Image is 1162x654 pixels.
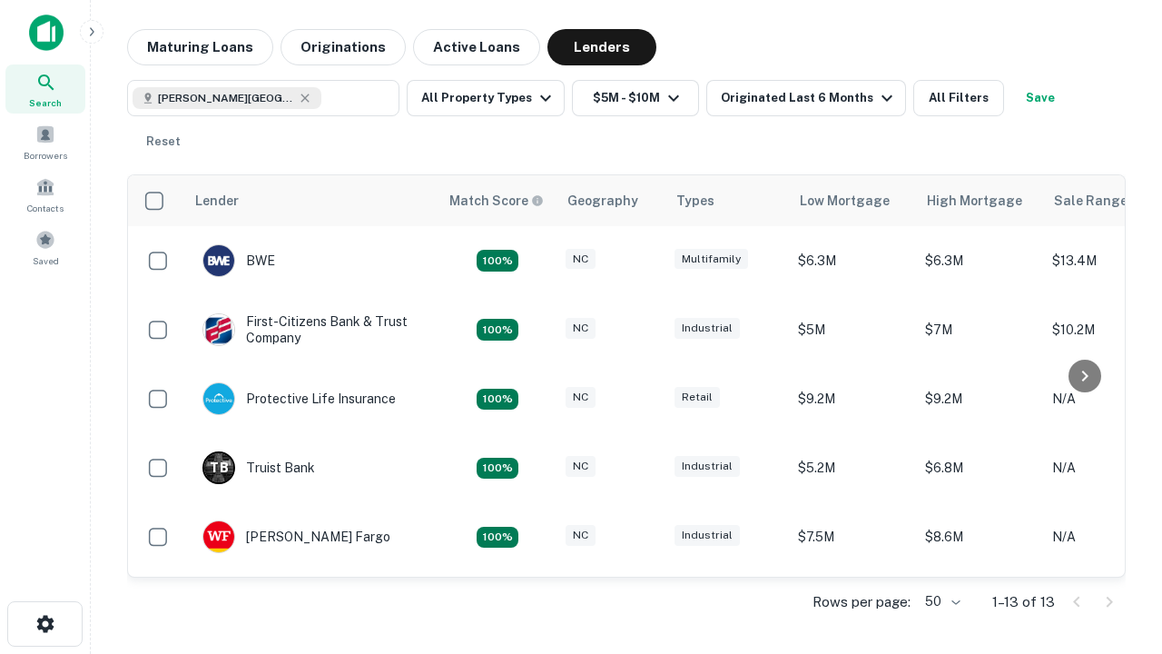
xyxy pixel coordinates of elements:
span: [PERSON_NAME][GEOGRAPHIC_DATA], [GEOGRAPHIC_DATA] [158,90,294,106]
a: Search [5,64,85,114]
div: Truist Bank [202,451,315,484]
div: Matching Properties: 2, hasApolloMatch: undefined [477,527,518,549]
td: $8.8M [916,571,1043,640]
a: Borrowers [5,117,85,166]
p: Rows per page: [812,591,911,613]
button: Originated Last 6 Months [706,80,906,116]
td: $9.2M [789,364,916,433]
th: Types [665,175,789,226]
div: Industrial [675,525,740,546]
button: Maturing Loans [127,29,273,65]
p: T B [210,459,228,478]
td: $6.3M [916,226,1043,295]
img: picture [203,314,234,345]
td: $6.8M [916,433,1043,502]
td: $5M [789,295,916,364]
button: Originations [281,29,406,65]
th: Low Mortgage [789,175,916,226]
div: First-citizens Bank & Trust Company [202,313,420,346]
div: Industrial [675,318,740,339]
div: NC [566,249,596,270]
img: capitalize-icon.png [29,15,64,51]
span: Borrowers [24,148,67,163]
img: picture [203,245,234,276]
th: Lender [184,175,438,226]
div: NC [566,525,596,546]
div: High Mortgage [927,190,1022,212]
td: $9.2M [916,364,1043,433]
div: Geography [567,190,638,212]
td: $7M [916,295,1043,364]
span: Saved [33,253,59,268]
a: Contacts [5,170,85,219]
div: Types [676,190,714,212]
p: 1–13 of 13 [992,591,1055,613]
div: Multifamily [675,249,748,270]
div: Lender [195,190,239,212]
button: All Filters [913,80,1004,116]
th: Capitalize uses an advanced AI algorithm to match your search with the best lender. The match sco... [438,175,556,226]
th: High Mortgage [916,175,1043,226]
div: Matching Properties: 3, hasApolloMatch: undefined [477,458,518,480]
div: BWE [202,244,275,277]
button: $5M - $10M [572,80,699,116]
div: Originated Last 6 Months [721,87,898,109]
div: Industrial [675,456,740,477]
button: Save your search to get updates of matches that match your search criteria. [1011,80,1069,116]
td: $5.2M [789,433,916,502]
div: 50 [918,589,963,615]
button: All Property Types [407,80,565,116]
div: Sale Range [1054,190,1128,212]
button: Active Loans [413,29,540,65]
div: Matching Properties: 2, hasApolloMatch: undefined [477,319,518,341]
div: NC [566,456,596,477]
a: Saved [5,223,85,272]
img: picture [203,383,234,414]
div: Low Mortgage [800,190,890,212]
td: $6.3M [789,226,916,295]
button: Lenders [547,29,656,65]
h6: Match Score [449,191,540,211]
div: Retail [675,387,720,408]
button: Reset [134,124,192,160]
span: Contacts [27,201,64,215]
div: Matching Properties: 2, hasApolloMatch: undefined [477,250,518,272]
div: Protective Life Insurance [202,382,396,415]
div: NC [566,387,596,408]
iframe: Chat Widget [1071,451,1162,538]
td: $8.6M [916,502,1043,571]
td: $8.8M [789,571,916,640]
div: [PERSON_NAME] Fargo [202,520,390,553]
div: Matching Properties: 2, hasApolloMatch: undefined [477,389,518,411]
td: $7.5M [789,502,916,571]
th: Geography [556,175,665,226]
img: picture [203,521,234,552]
span: Search [29,95,62,110]
div: NC [566,318,596,339]
div: Capitalize uses an advanced AI algorithm to match your search with the best lender. The match sco... [449,191,544,211]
